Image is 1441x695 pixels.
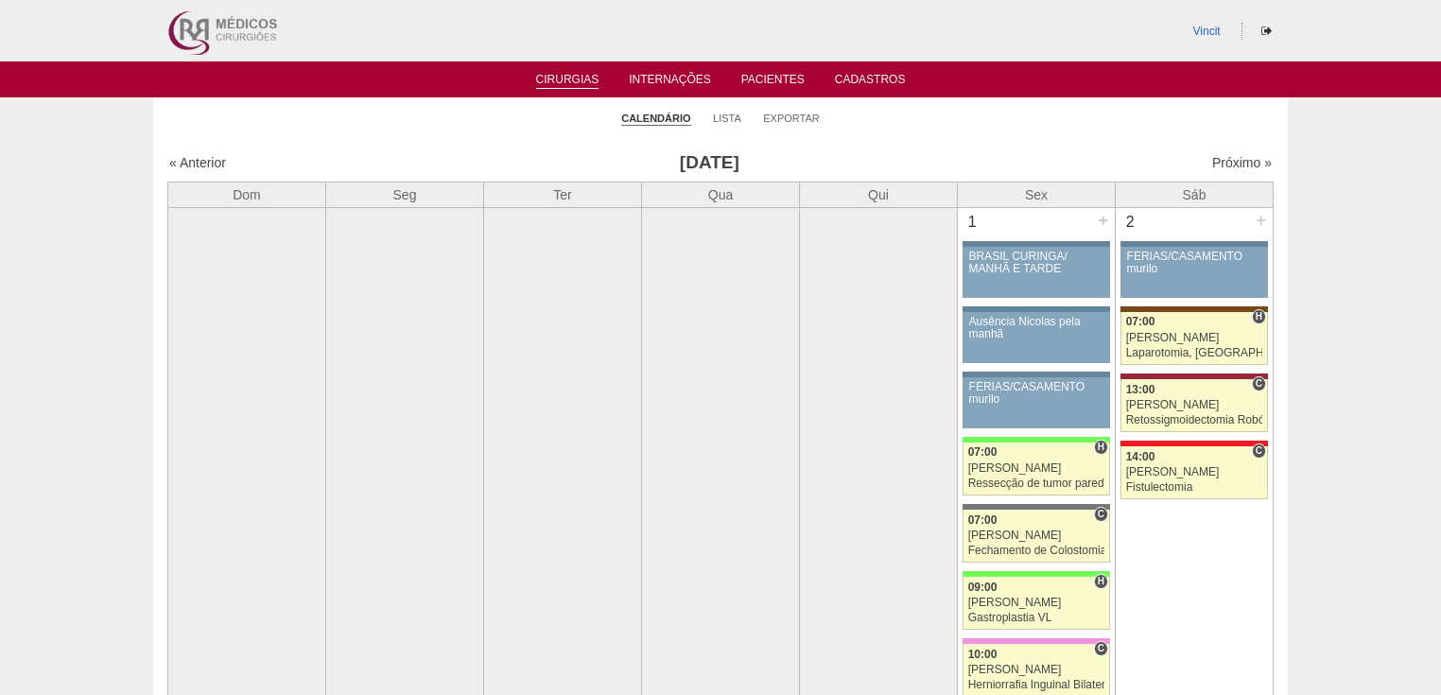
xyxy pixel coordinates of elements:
[968,612,1105,624] div: Gastroplastia VL
[1252,443,1266,459] span: Consultório
[763,112,820,125] a: Exportar
[1116,208,1145,236] div: 2
[963,241,1110,247] div: Key: Aviso
[968,648,998,661] span: 10:00
[968,545,1105,557] div: Fechamento de Colostomia ou Enterostomia
[434,149,985,177] h3: [DATE]
[1094,440,1108,455] span: Hospital
[1094,507,1108,522] span: Consultório
[963,306,1110,312] div: Key: Aviso
[1126,481,1263,494] div: Fistulectomia
[958,208,987,236] div: 1
[968,478,1105,490] div: Ressecção de tumor parede abdominal pélvica
[713,112,741,125] a: Lista
[1094,641,1108,656] span: Consultório
[1126,315,1155,328] span: 07:00
[968,679,1105,691] div: Herniorrafia Inguinal Bilateral
[1252,309,1266,324] span: Hospital
[168,182,326,207] th: Dom
[963,638,1110,644] div: Key: Albert Einstein
[1126,383,1155,396] span: 13:00
[1120,374,1268,379] div: Key: Sírio Libanês
[963,504,1110,510] div: Key: Santa Catarina
[1095,208,1111,233] div: +
[741,73,805,92] a: Pacientes
[969,251,1104,275] div: BRASIL CURINGA/ MANHÃ E TARDE
[968,445,998,459] span: 07:00
[1120,306,1268,312] div: Key: Santa Joana
[1120,446,1268,499] a: C 14:00 [PERSON_NAME] Fistulectomia
[968,581,998,594] span: 09:00
[1126,450,1155,463] span: 14:00
[1120,312,1268,365] a: H 07:00 [PERSON_NAME] Laparotomia, [GEOGRAPHIC_DATA], Drenagem, Bridas
[968,513,998,527] span: 07:00
[1212,155,1272,170] a: Próximo »
[1127,251,1262,275] div: FÉRIAS/CASAMENTO murilo
[969,381,1104,406] div: FÉRIAS/CASAMENTO murilo
[968,462,1105,475] div: [PERSON_NAME]
[963,577,1110,630] a: H 09:00 [PERSON_NAME] Gastroplastia VL
[968,530,1105,542] div: [PERSON_NAME]
[1120,241,1268,247] div: Key: Aviso
[1261,26,1272,37] i: Sair
[1116,182,1274,207] th: Sáb
[963,377,1110,428] a: FÉRIAS/CASAMENTO murilo
[1126,466,1263,478] div: [PERSON_NAME]
[963,372,1110,377] div: Key: Aviso
[642,182,800,207] th: Qua
[963,443,1110,495] a: H 07:00 [PERSON_NAME] Ressecção de tumor parede abdominal pélvica
[621,112,690,126] a: Calendário
[1120,379,1268,432] a: C 13:00 [PERSON_NAME] Retossigmoidectomia Robótica
[963,437,1110,443] div: Key: Brasil
[1126,332,1263,344] div: [PERSON_NAME]
[969,316,1104,340] div: Ausência Nicolas pela manhã
[326,182,484,207] th: Seg
[1193,25,1221,38] a: Vincit
[1252,376,1266,391] span: Consultório
[963,571,1110,577] div: Key: Brasil
[835,73,906,92] a: Cadastros
[1094,574,1108,589] span: Hospital
[536,73,599,89] a: Cirurgias
[1126,347,1263,359] div: Laparotomia, [GEOGRAPHIC_DATA], Drenagem, Bridas
[1120,441,1268,446] div: Key: Assunção
[968,664,1105,676] div: [PERSON_NAME]
[1126,399,1263,411] div: [PERSON_NAME]
[1126,414,1263,426] div: Retossigmoidectomia Robótica
[1120,247,1268,298] a: FÉRIAS/CASAMENTO murilo
[169,155,226,170] a: « Anterior
[963,247,1110,298] a: BRASIL CURINGA/ MANHÃ E TARDE
[958,182,1116,207] th: Sex
[800,182,958,207] th: Qui
[968,597,1105,609] div: [PERSON_NAME]
[629,73,711,92] a: Internações
[963,510,1110,563] a: C 07:00 [PERSON_NAME] Fechamento de Colostomia ou Enterostomia
[963,312,1110,363] a: Ausência Nicolas pela manhã
[484,182,642,207] th: Ter
[1253,208,1269,233] div: +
